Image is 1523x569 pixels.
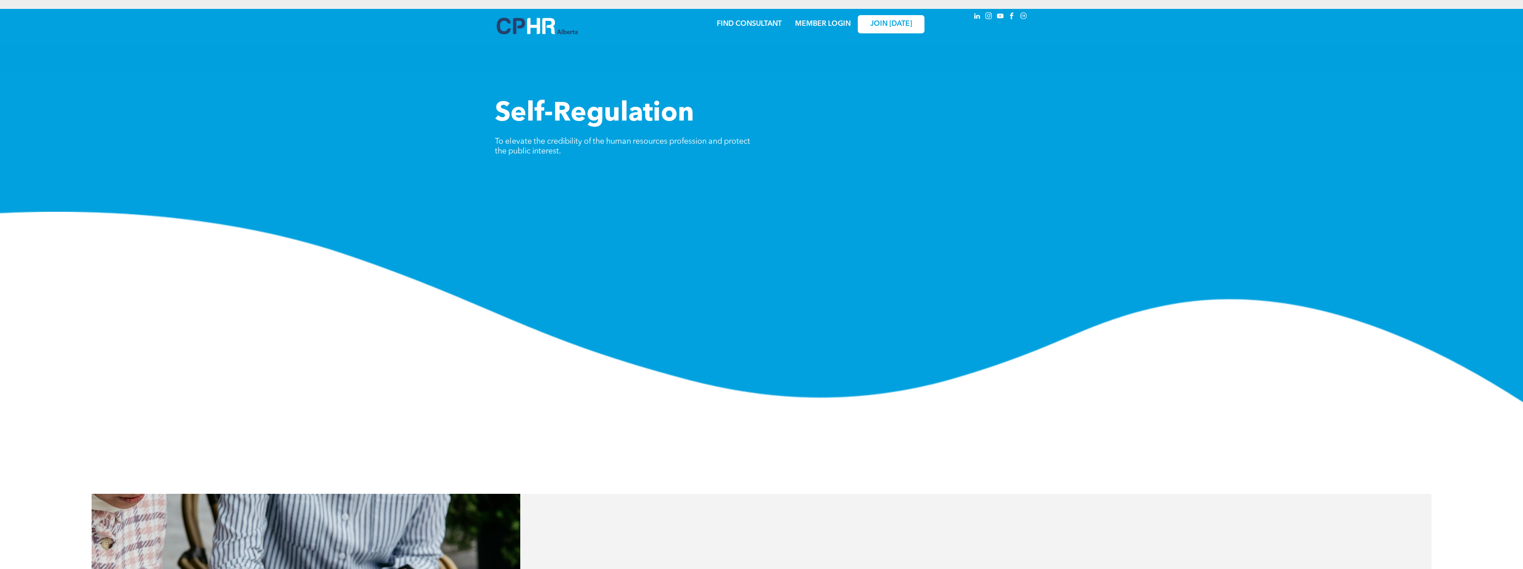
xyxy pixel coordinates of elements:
a: JOIN [DATE] [858,15,924,33]
a: MEMBER LOGIN [795,20,851,28]
span: JOIN [DATE] [870,20,912,28]
a: instagram [984,11,994,23]
img: A blue and white logo for cp alberta [497,18,578,34]
span: To elevate the credibility of the human resources profession and protect the public interest. [495,137,750,155]
a: youtube [996,11,1005,23]
a: linkedin [972,11,982,23]
a: FIND CONSULTANT [717,20,782,28]
a: facebook [1007,11,1017,23]
span: Self-Regulation [495,101,694,127]
a: Social network [1019,11,1029,23]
